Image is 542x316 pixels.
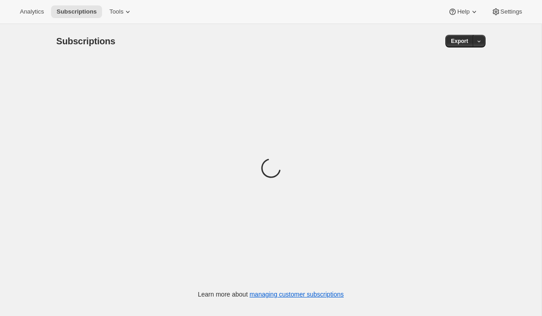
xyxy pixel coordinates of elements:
span: Settings [500,8,522,15]
button: Tools [104,5,138,18]
span: Help [457,8,469,15]
button: Subscriptions [51,5,102,18]
span: Tools [109,8,123,15]
span: Subscriptions [56,36,116,46]
p: Learn more about [198,290,344,299]
button: Export [445,35,473,47]
a: managing customer subscriptions [249,291,344,298]
span: Subscriptions [56,8,97,15]
span: Export [451,38,468,45]
button: Settings [486,5,528,18]
button: Analytics [14,5,49,18]
span: Analytics [20,8,44,15]
button: Help [443,5,484,18]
